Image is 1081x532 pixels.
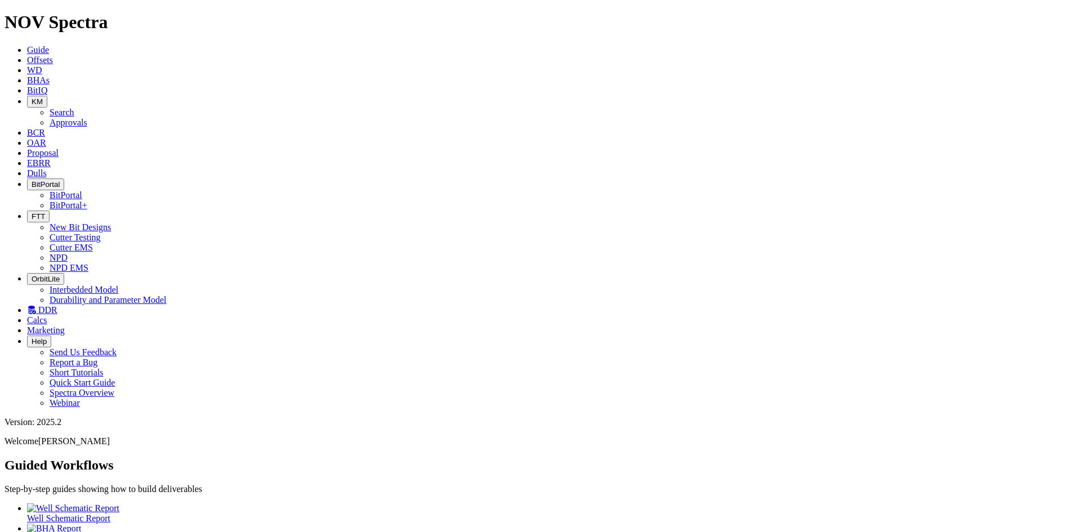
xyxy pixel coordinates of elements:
[50,398,80,408] a: Webinar
[32,180,60,189] span: BitPortal
[27,513,110,523] span: Well Schematic Report
[27,128,45,137] a: BCR
[50,253,68,262] a: NPD
[50,388,114,397] a: Spectra Overview
[5,417,1076,427] div: Version: 2025.2
[50,368,104,377] a: Short Tutorials
[27,86,47,95] a: BitIQ
[50,378,115,387] a: Quick Start Guide
[38,436,110,446] span: [PERSON_NAME]
[27,315,47,325] a: Calcs
[27,305,57,315] a: DDR
[5,12,1076,33] h1: NOV Spectra
[32,97,43,106] span: KM
[27,148,59,158] a: Proposal
[32,337,47,346] span: Help
[27,45,49,55] a: Guide
[27,96,47,108] button: KM
[50,347,117,357] a: Send Us Feedback
[32,275,60,283] span: OrbitLite
[50,118,87,127] a: Approvals
[50,222,111,232] a: New Bit Designs
[5,436,1076,446] p: Welcome
[32,212,45,221] span: FTT
[50,233,101,242] a: Cutter Testing
[50,243,93,252] a: Cutter EMS
[27,503,1076,523] a: Well Schematic Report Well Schematic Report
[27,168,47,178] a: Dulls
[50,108,74,117] a: Search
[27,158,51,168] a: EBRR
[27,503,119,513] img: Well Schematic Report
[27,273,64,285] button: OrbitLite
[27,55,53,65] a: Offsets
[50,190,82,200] a: BitPortal
[5,458,1076,473] h2: Guided Workflows
[50,263,88,272] a: NPD EMS
[27,75,50,85] a: BHAs
[50,357,97,367] a: Report a Bug
[38,305,57,315] span: DDR
[27,65,42,75] a: WD
[50,295,167,305] a: Durability and Parameter Model
[27,211,50,222] button: FTT
[50,285,118,294] a: Interbedded Model
[5,484,1076,494] p: Step-by-step guides showing how to build deliverables
[27,325,65,335] a: Marketing
[27,138,46,147] a: OAR
[27,178,64,190] button: BitPortal
[50,200,87,210] a: BitPortal+
[27,336,51,347] button: Help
